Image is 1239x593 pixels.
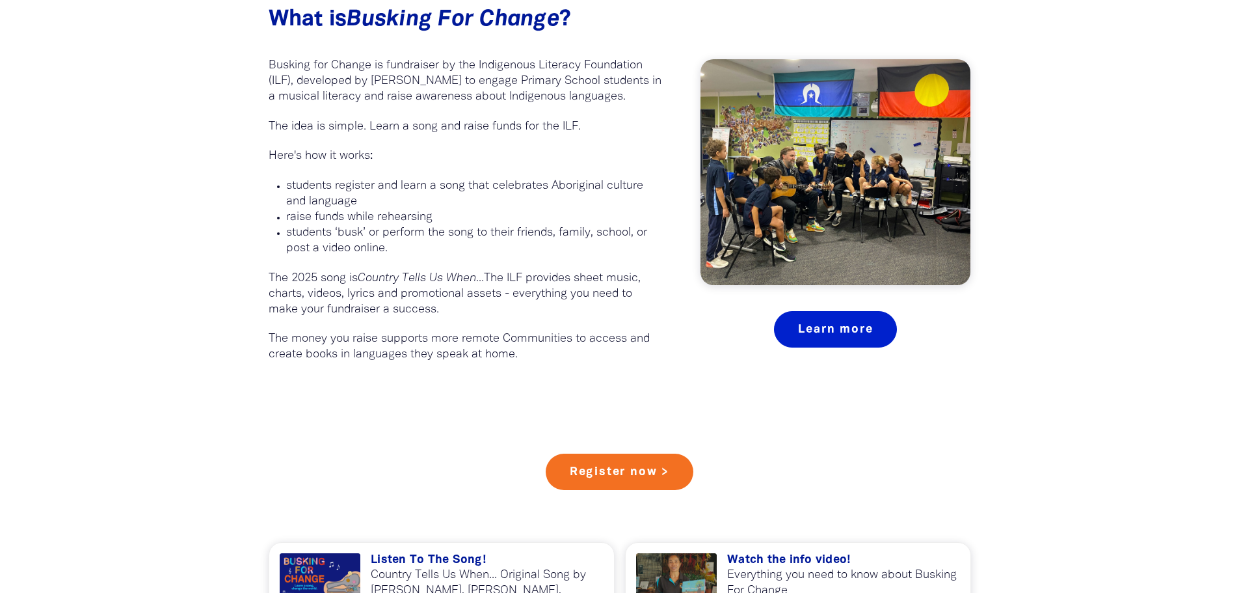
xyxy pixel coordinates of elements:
h3: Watch the info video! [727,553,960,568]
em: Country Tells Us When... [358,273,484,284]
h3: Listen To The Song! [371,553,604,568]
a: Register now > [546,454,693,490]
span: What is ? [269,10,572,30]
em: Busking For Change [347,10,559,30]
p: The idea is simple. Learn a song and raise funds for the ILF. [269,119,662,135]
a: Learn more [774,311,897,348]
p: students ‘busk’ or perform the song to their friends, family, school, or post a video online. [286,225,662,256]
p: Busking for Change is fundraiser by the Indigenous Literacy Foundation (ILF), developed by [PERSO... [269,58,662,105]
p: The 2025 song is The ILF provides sheet music, charts, videos, lyrics and promotional assets - ev... [269,271,662,318]
p: students register and learn a song that celebrates Aboriginal culture and language [286,178,662,210]
p: raise funds while rehearsing [286,210,662,225]
img: Josh Pyke with a Busking For Change Class [700,59,970,285]
p: Here's how it works: [269,148,662,164]
p: The money you raise supports more remote Communities to access and create books in languages they... [269,331,662,363]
